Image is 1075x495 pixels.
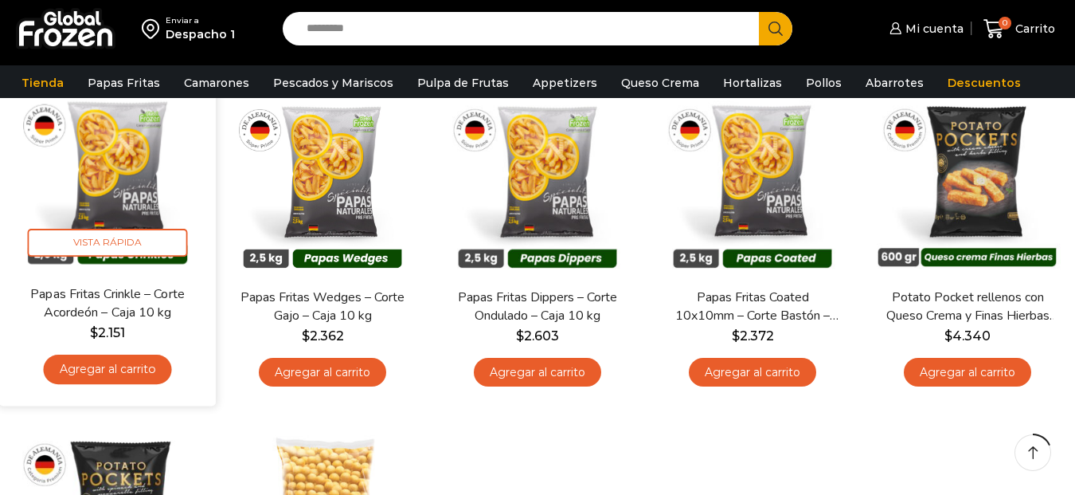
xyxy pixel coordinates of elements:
[166,15,235,26] div: Enviar a
[885,13,964,45] a: Mi cuenta
[166,26,235,42] div: Despacho 1
[940,68,1029,98] a: Descuentos
[90,324,125,340] bdi: 2.151
[689,358,816,387] a: Agregar al carrito: “Papas Fritas Coated 10x10mm - Corte Bastón - Caja 10 kg”
[43,355,171,384] a: Agregar al carrito: “Papas Fritas Crinkle - Corte Acordeón - Caja 10 kg”
[265,68,401,98] a: Pescados y Mariscos
[666,289,838,325] a: Papas Fritas Coated 10x10mm – Corte Bastón – Caja 10 kg
[409,68,517,98] a: Pulpa de Frutas
[798,68,850,98] a: Pollos
[904,358,1031,387] a: Agregar al carrito: “Potato Pocket rellenos con Queso Crema y Finas Hierbas - Caja 8.4 kg”
[516,328,524,344] span: $
[881,289,1053,325] a: Potato Pocket rellenos con Queso Crema y Finas Hierbas – Caja 8.4 kg
[732,328,740,344] span: $
[1011,21,1055,37] span: Carrito
[28,229,188,257] span: Vista Rápida
[516,328,559,344] bdi: 2.603
[142,15,166,42] img: address-field-icon.svg
[759,12,792,45] button: Search button
[80,68,168,98] a: Papas Fritas
[944,328,952,344] span: $
[90,324,98,340] span: $
[999,17,1011,29] span: 0
[21,285,194,322] a: Papas Fritas Crinkle – Corte Acordeón – Caja 10 kg
[732,328,774,344] bdi: 2.372
[613,68,707,98] a: Queso Crema
[474,358,601,387] a: Agregar al carrito: “Papas Fritas Dippers - Corte Ondulado - Caja 10 kg”
[176,68,257,98] a: Camarones
[236,289,408,325] a: Papas Fritas Wedges – Corte Gajo – Caja 10 kg
[901,21,964,37] span: Mi cuenta
[259,358,386,387] a: Agregar al carrito: “Papas Fritas Wedges – Corte Gajo - Caja 10 kg”
[14,68,72,98] a: Tienda
[715,68,790,98] a: Hortalizas
[858,68,932,98] a: Abarrotes
[302,328,310,344] span: $
[302,328,344,344] bdi: 2.362
[944,328,991,344] bdi: 4.340
[979,10,1059,48] a: 0 Carrito
[525,68,605,98] a: Appetizers
[451,289,623,325] a: Papas Fritas Dippers – Corte Ondulado – Caja 10 kg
